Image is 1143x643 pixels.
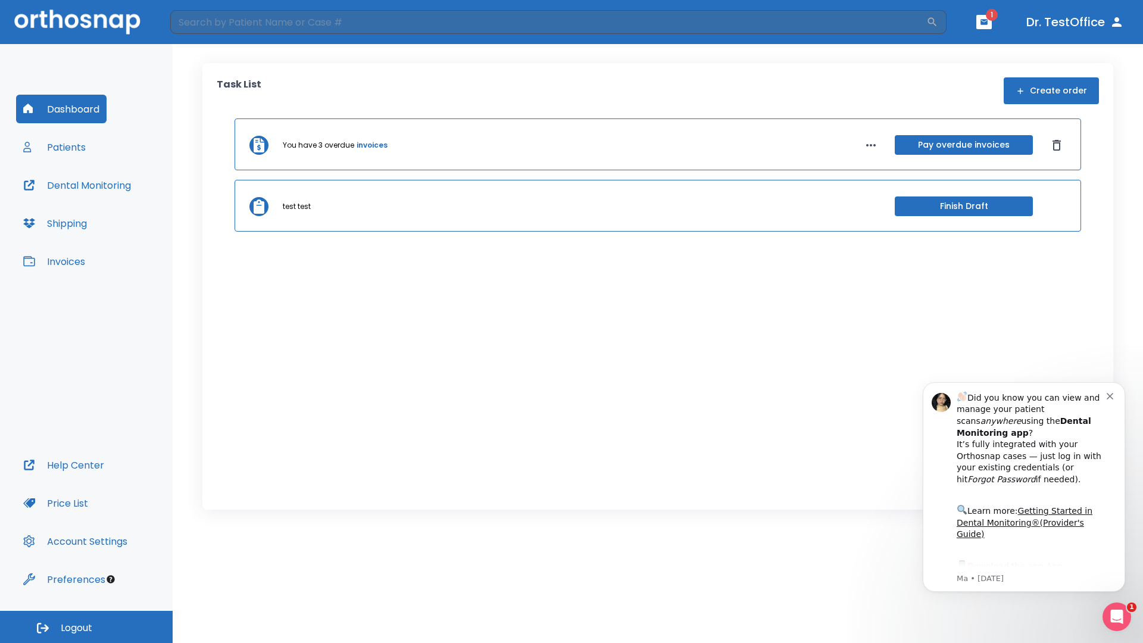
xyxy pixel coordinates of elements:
[16,489,95,517] button: Price List
[16,171,138,199] button: Dental Monitoring
[357,140,388,151] a: invoices
[16,565,113,594] button: Preferences
[16,451,111,479] button: Help Center
[16,247,92,276] button: Invoices
[283,140,354,151] p: You have 3 overdue
[1127,603,1136,612] span: 1
[105,574,116,585] div: Tooltip anchor
[1103,603,1131,631] iframe: Intercom live chat
[1022,11,1129,33] button: Dr. TestOffice
[283,201,311,212] p: test test
[1047,136,1066,155] button: Dismiss
[170,10,926,34] input: Search by Patient Name or Case #
[986,9,998,21] span: 1
[217,77,261,104] p: Task List
[905,367,1143,637] iframe: Intercom notifications message
[1004,77,1099,104] button: Create order
[16,133,93,161] button: Patients
[16,209,94,238] button: Shipping
[16,95,107,123] button: Dashboard
[895,196,1033,216] button: Finish Draft
[61,622,92,635] span: Logout
[14,10,140,34] img: Orthosnap
[895,135,1033,155] button: Pay overdue invoices
[16,527,135,555] button: Account Settings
